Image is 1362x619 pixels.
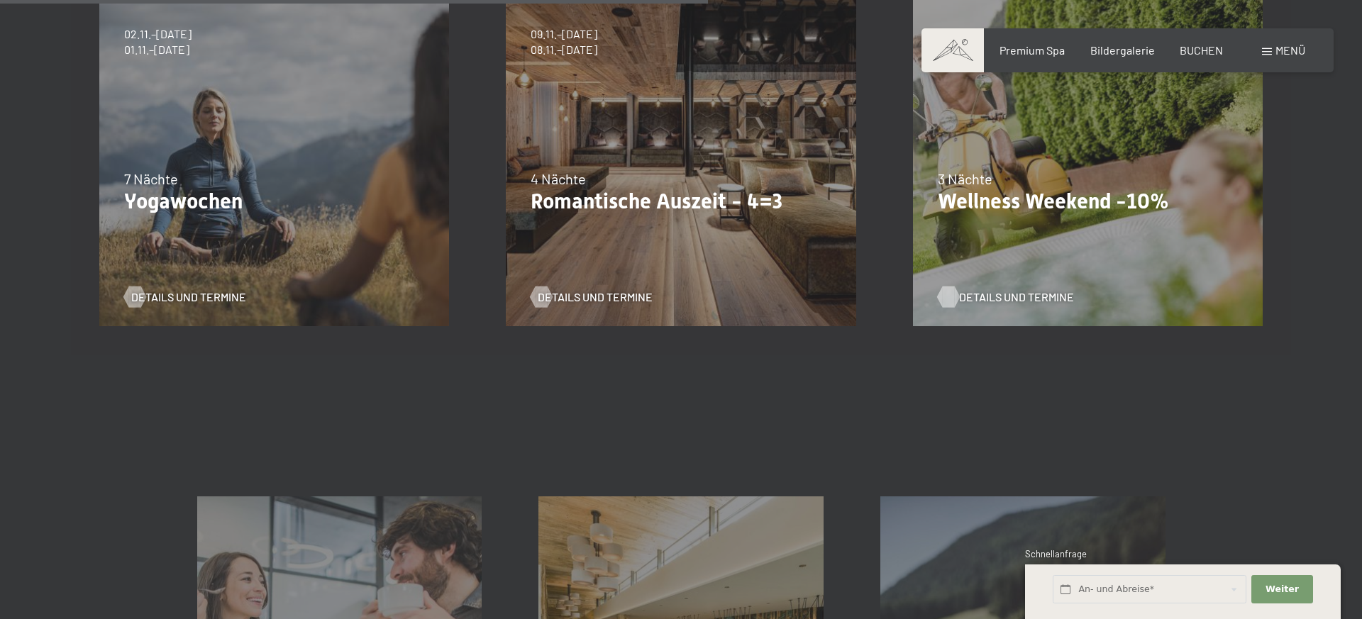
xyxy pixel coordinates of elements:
a: BUCHEN [1180,43,1223,57]
span: 01.11.–[DATE] [124,42,192,57]
span: Details und Termine [131,289,246,305]
a: Details und Termine [531,289,653,305]
span: 02.11.–[DATE] [124,26,192,42]
p: Wellness Weekend -10% [938,189,1238,214]
span: Details und Termine [538,289,653,305]
span: Details und Termine [959,289,1074,305]
span: 09.11.–[DATE] [531,26,597,42]
p: Romantische Auszeit - 4=3 [531,189,831,214]
span: 7 Nächte [124,170,178,187]
span: 13.11.–[DATE] [938,26,1004,42]
a: Bildergalerie [1090,43,1155,57]
span: Menü [1275,43,1305,57]
span: Weiter [1266,583,1299,596]
a: Details und Termine [124,289,246,305]
span: Schnellanfrage [1025,548,1087,559]
button: Weiter [1251,575,1312,604]
span: 4 Nächte [531,170,586,187]
a: Premium Spa [1000,43,1065,57]
span: 3 Nächte [938,170,992,187]
span: 08.11.–[DATE] [531,42,597,57]
p: Yogawochen [124,189,424,214]
a: Details und Termine [938,289,1060,305]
